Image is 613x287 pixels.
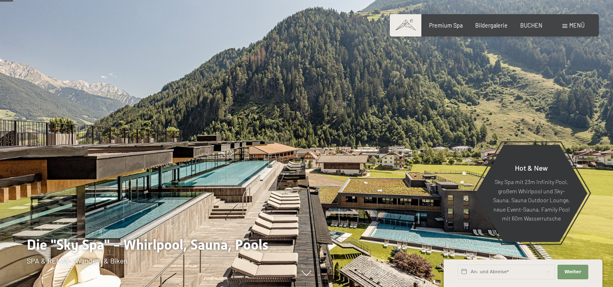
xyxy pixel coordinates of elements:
span: Schnellanfrage [444,251,474,257]
a: Hot & New Sky Spa mit 23m Infinity Pool, großem Whirlpool und Sky-Sauna, Sauna Outdoor Lounge, ne... [475,144,588,242]
p: Sky Spa mit 23m Infinity Pool, großem Whirlpool und Sky-Sauna, Sauna Outdoor Lounge, neue Event-S... [493,178,570,223]
a: BUCHEN [520,22,543,29]
button: Weiter [557,265,588,279]
span: Hot & New [515,163,548,172]
span: Menü [569,22,585,29]
a: Premium Spa [429,22,463,29]
a: Bildergalerie [475,22,508,29]
span: Weiter [564,269,581,275]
